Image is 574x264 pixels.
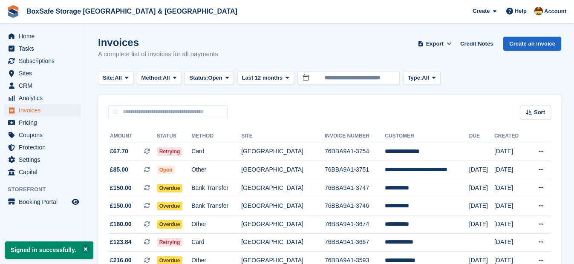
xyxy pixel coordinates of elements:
td: [DATE] [469,197,494,215]
span: Protection [19,141,70,153]
span: Export [426,40,444,48]
span: Subscriptions [19,55,70,67]
span: Type: [408,74,422,82]
a: Preview store [70,197,81,207]
th: Status [157,129,192,143]
td: [GEOGRAPHIC_DATA] [241,215,325,234]
a: menu [4,196,81,208]
button: Site: All [98,71,133,85]
button: Status: Open [185,71,234,85]
span: £123.84 [110,238,132,247]
a: menu [4,104,81,116]
a: menu [4,141,81,153]
td: Card [191,233,241,252]
span: All [163,74,170,82]
span: Booking Portal [19,196,70,208]
span: CRM [19,80,70,92]
span: Overdue [157,202,183,210]
h1: Invoices [98,37,218,48]
a: Create an Invoice [503,37,561,51]
span: Retrying [157,147,183,156]
img: Kim [534,7,543,15]
span: Retrying [157,238,183,247]
td: Card [191,143,241,161]
span: Sort [534,108,545,117]
td: 76BBA9A1-3674 [325,215,385,234]
a: menu [4,166,81,178]
td: [GEOGRAPHIC_DATA] [241,233,325,252]
span: Storefront [8,185,85,194]
a: menu [4,55,81,67]
span: £67.70 [110,147,128,156]
td: Bank Transfer [191,179,241,197]
button: Method: All [137,71,182,85]
span: Overdue [157,220,183,229]
td: [DATE] [494,215,527,234]
button: Last 12 months [237,71,294,85]
td: [DATE] [469,179,494,197]
td: [DATE] [494,233,527,252]
span: Last 12 months [242,74,283,82]
span: Home [19,30,70,42]
span: Status: [189,74,208,82]
span: £85.00 [110,165,128,174]
span: Account [544,7,566,16]
td: [DATE] [494,179,527,197]
td: [GEOGRAPHIC_DATA] [241,161,325,179]
a: menu [4,43,81,55]
td: [DATE] [469,215,494,234]
span: Invoices [19,104,70,116]
span: Method: [141,74,163,82]
td: Bank Transfer [191,197,241,215]
th: Due [469,129,494,143]
th: Invoice Number [325,129,385,143]
span: Analytics [19,92,70,104]
span: Create [473,7,490,15]
td: 76BBA9A1-3747 [325,179,385,197]
td: [GEOGRAPHIC_DATA] [241,197,325,215]
th: Amount [108,129,157,143]
a: menu [4,117,81,129]
td: 76BBA9A1-3667 [325,233,385,252]
span: £150.00 [110,201,132,210]
span: Tasks [19,43,70,55]
span: £150.00 [110,184,132,192]
a: menu [4,129,81,141]
td: 76BBA9A1-3754 [325,143,385,161]
a: menu [4,67,81,79]
span: Coupons [19,129,70,141]
a: Credit Notes [457,37,496,51]
td: [DATE] [494,197,527,215]
p: Signed in successfully. [5,241,93,259]
button: Type: All [403,71,441,85]
span: £180.00 [110,220,132,229]
span: Site: [103,74,115,82]
p: A complete list of invoices for all payments [98,49,218,59]
td: [GEOGRAPHIC_DATA] [241,143,325,161]
td: [DATE] [469,161,494,179]
span: Open [157,166,175,174]
td: [DATE] [494,143,527,161]
span: Settings [19,154,70,166]
span: Capital [19,166,70,178]
a: menu [4,30,81,42]
span: All [422,74,429,82]
span: All [115,74,122,82]
span: Pricing [19,117,70,129]
td: [GEOGRAPHIC_DATA] [241,179,325,197]
th: Method [191,129,241,143]
img: stora-icon-8386f47178a22dfd0bd8f6a31ec36ba5ce8667c1dd55bd0f319d3a0aa187defe.svg [7,5,20,18]
span: Help [515,7,527,15]
th: Customer [385,129,469,143]
a: menu [4,80,81,92]
td: 76BBA9A1-3746 [325,197,385,215]
button: Export [416,37,453,51]
th: Site [241,129,325,143]
span: Open [208,74,222,82]
td: [DATE] [494,161,527,179]
span: Sites [19,67,70,79]
a: menu [4,154,81,166]
td: 76BBA9A1-3751 [325,161,385,179]
td: Other [191,215,241,234]
th: Created [494,129,527,143]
